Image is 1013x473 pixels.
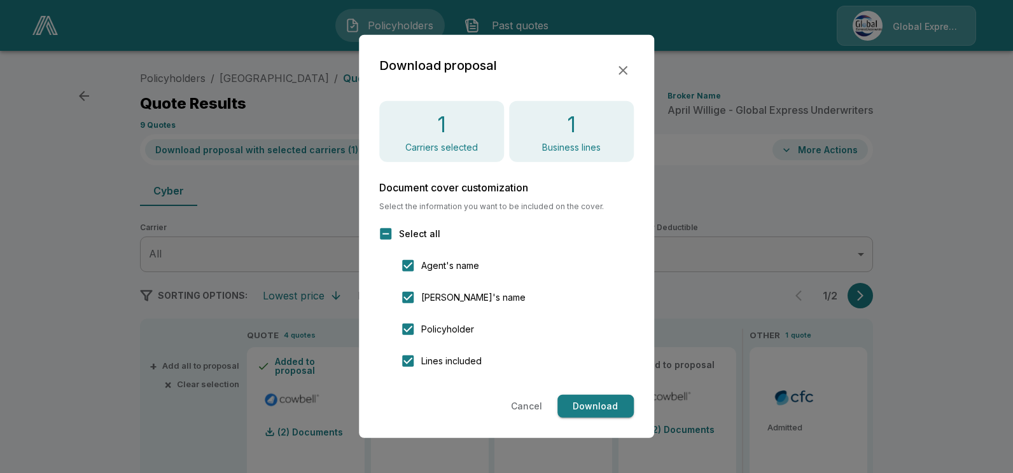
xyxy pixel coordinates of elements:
p: Business lines [542,143,601,152]
span: Select all [399,227,440,240]
h6: Document cover customization [379,182,634,193]
button: Download [557,395,634,418]
h4: 1 [437,111,446,138]
span: [PERSON_NAME]'s name [421,291,526,304]
span: Agent's name [421,259,479,272]
span: Select the information you want to be included on the cover. [379,203,634,210]
h4: 1 [567,111,576,138]
span: Lines included [421,354,482,367]
p: Carriers selected [405,143,478,152]
span: Policyholder [421,322,474,336]
h2: Download proposal [379,55,497,76]
button: Cancel [506,395,547,418]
